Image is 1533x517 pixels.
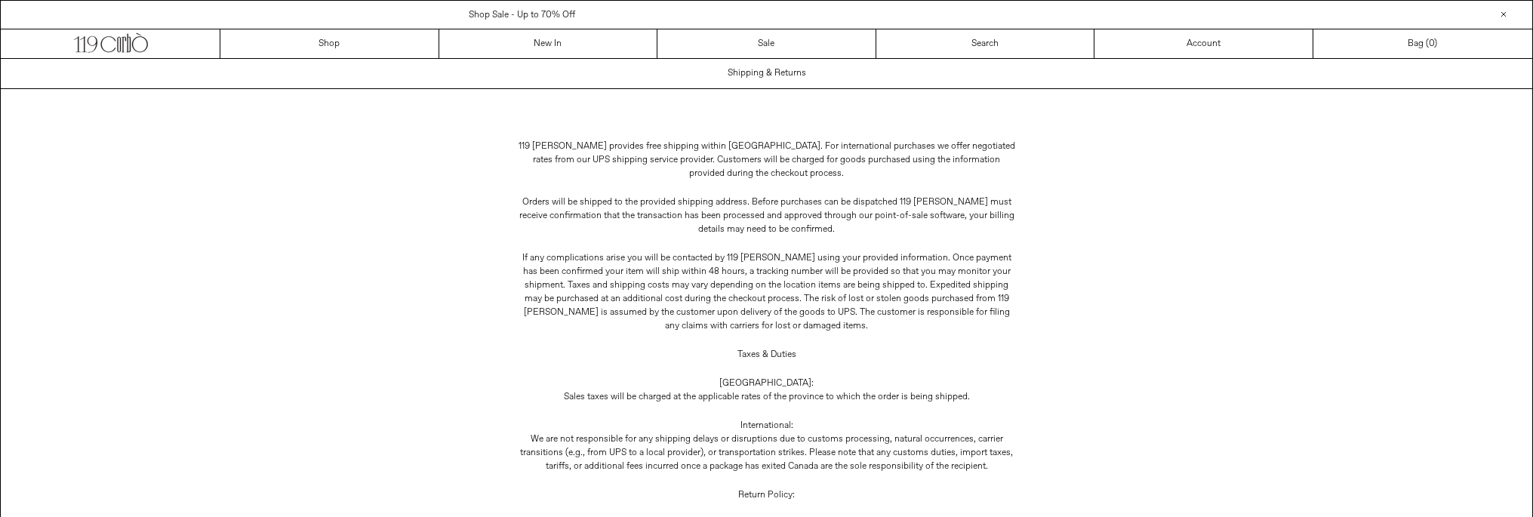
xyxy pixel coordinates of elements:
[517,244,1017,340] p: If any complications arise you will be contacted by 119 [PERSON_NAME] using your provided informa...
[439,29,658,58] a: New In
[1429,37,1437,51] span: )
[876,29,1095,58] a: Search
[740,420,793,432] span: International:
[469,9,575,21] a: Shop Sale - Up to 70% Off
[1429,38,1434,50] span: 0
[657,29,876,58] a: Sale
[517,481,1017,509] p: Return Policy:
[564,391,970,403] span: Sales taxes will be charged at the applicable rates of the province to which the order is being s...
[517,411,1017,481] p: We are not responsible for any shipping delays or disruptions due to customs processing, natural ...
[517,132,1017,188] p: 119 [PERSON_NAME] provides free shipping within [GEOGRAPHIC_DATA]. For international purchases we...
[517,340,1017,369] p: Taxes & Duties
[1313,29,1532,58] a: Bag ()
[220,29,439,58] a: Shop
[517,188,1017,244] p: Orders will be shipped to the provided shipping address. Before purchases can be dispatched 119 [...
[719,377,814,389] span: [GEOGRAPHIC_DATA]:
[728,60,806,86] h1: Shipping & Returns
[1094,29,1313,58] a: Account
